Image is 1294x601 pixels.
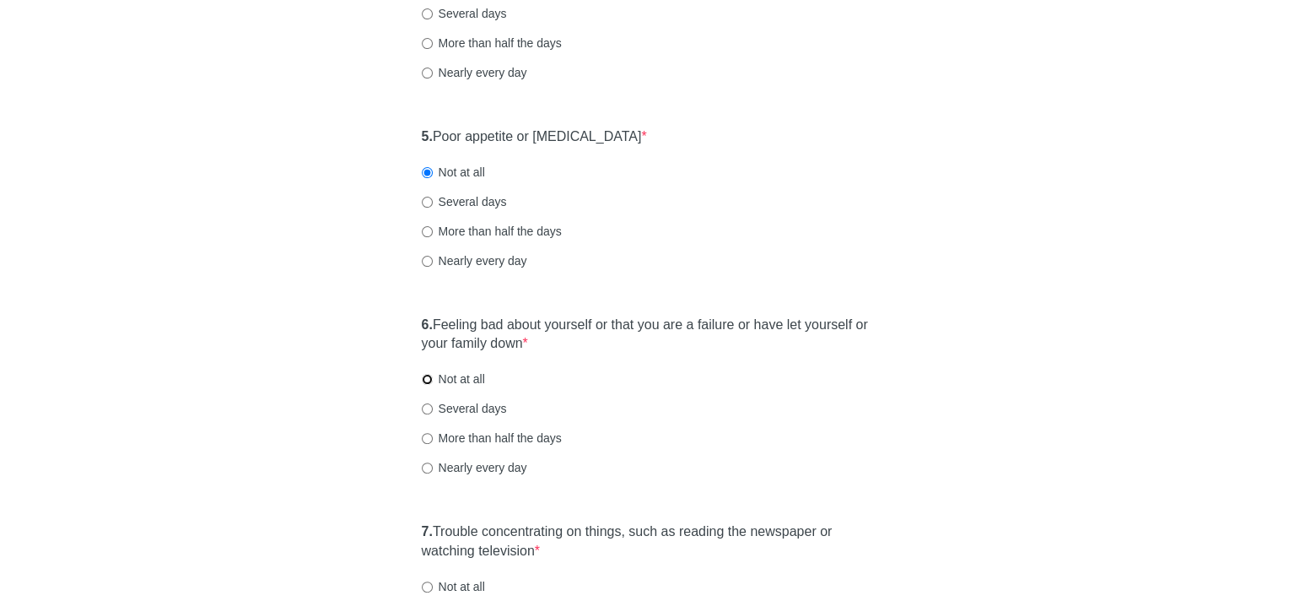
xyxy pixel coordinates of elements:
label: Not at all [422,578,485,595]
label: Several days [422,400,507,417]
input: Not at all [422,167,433,178]
input: Several days [422,8,433,19]
input: Nearly every day [422,463,433,474]
strong: 6. [422,317,433,332]
input: More than half the days [422,226,433,237]
input: Nearly every day [422,68,433,79]
input: Not at all [422,582,433,593]
input: More than half the days [422,38,433,49]
label: Several days [422,5,507,22]
label: More than half the days [422,430,562,447]
input: Not at all [422,374,433,385]
strong: 7. [422,524,433,539]
input: Nearly every day [422,256,433,267]
label: More than half the days [422,223,562,240]
label: Nearly every day [422,252,527,269]
label: Nearly every day [422,64,527,81]
label: Feeling bad about yourself or that you are a failure or have let yourself or your family down [422,316,873,355]
label: Nearly every day [422,459,527,476]
label: More than half the days [422,35,562,51]
input: More than half the days [422,433,433,444]
label: Not at all [422,164,485,181]
label: Several days [422,193,507,210]
label: Trouble concentrating on things, such as reading the newspaper or watching television [422,522,873,561]
strong: 5. [422,129,433,143]
input: Several days [422,197,433,208]
input: Several days [422,403,433,414]
label: Poor appetite or [MEDICAL_DATA] [422,127,647,147]
label: Not at all [422,371,485,387]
